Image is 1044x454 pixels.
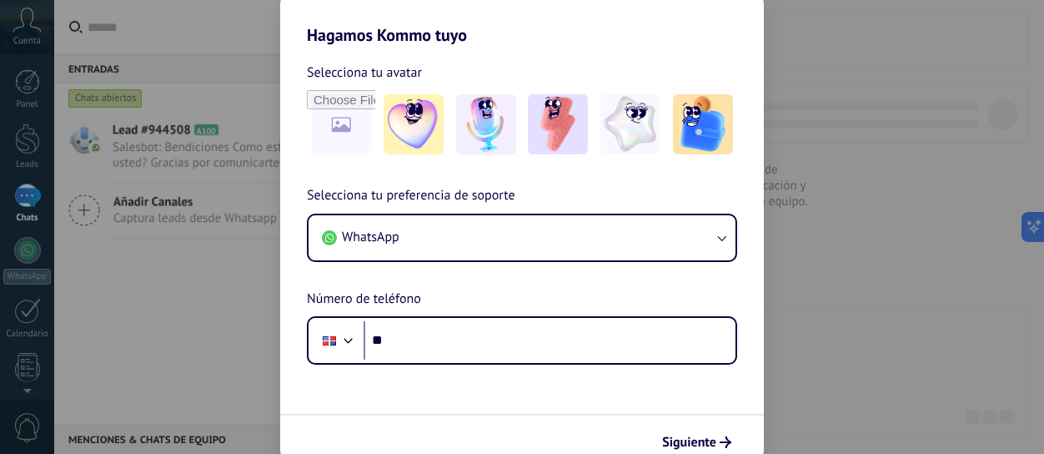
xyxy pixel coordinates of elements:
img: -2.jpeg [456,94,516,154]
img: -4.jpeg [600,94,660,154]
span: Selecciona tu avatar [307,62,422,83]
img: -3.jpeg [528,94,588,154]
img: -1.jpeg [384,94,444,154]
span: Siguiente [662,436,716,448]
button: WhatsApp [309,215,735,260]
span: Selecciona tu preferencia de soporte [307,185,515,207]
span: WhatsApp [342,229,399,245]
span: Número de teléfono [307,289,421,310]
div: Dominican Republic: + 1 [314,323,345,358]
img: -5.jpeg [673,94,733,154]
